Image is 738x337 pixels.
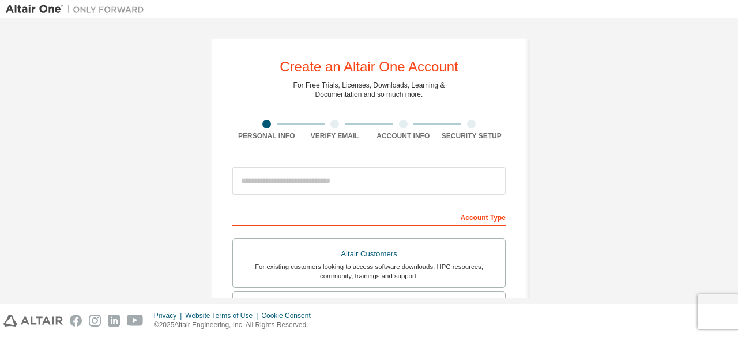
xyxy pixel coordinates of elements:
div: Website Terms of Use [185,311,261,320]
div: For Free Trials, Licenses, Downloads, Learning & Documentation and so much more. [293,81,445,99]
div: Altair Customers [240,246,498,262]
div: Personal Info [232,131,301,141]
p: © 2025 Altair Engineering, Inc. All Rights Reserved. [154,320,318,330]
div: Create an Altair One Account [280,60,458,74]
img: youtube.svg [127,315,144,327]
div: Account Info [369,131,438,141]
img: altair_logo.svg [3,315,63,327]
div: For existing customers looking to access software downloads, HPC resources, community, trainings ... [240,262,498,281]
div: Security Setup [438,131,506,141]
img: instagram.svg [89,315,101,327]
div: Account Type [232,207,506,226]
img: facebook.svg [70,315,82,327]
div: Cookie Consent [261,311,317,320]
img: Altair One [6,3,150,15]
div: Privacy [154,311,185,320]
img: linkedin.svg [108,315,120,327]
div: Verify Email [301,131,370,141]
